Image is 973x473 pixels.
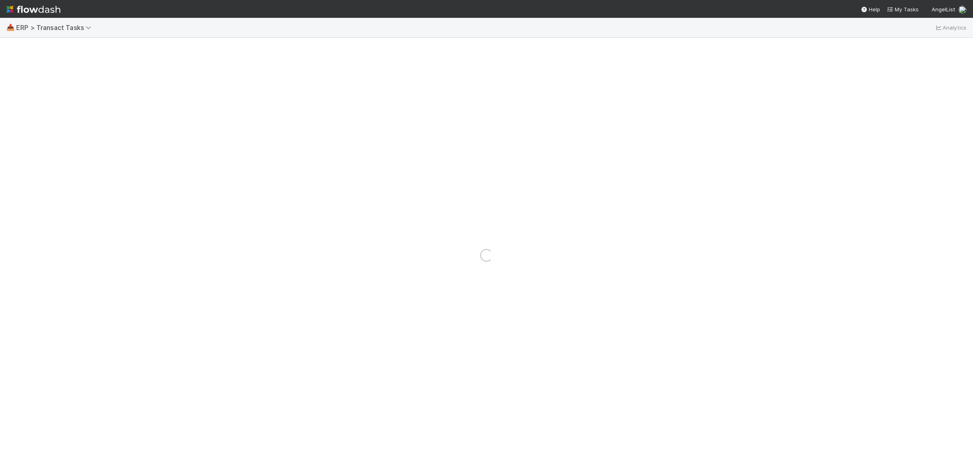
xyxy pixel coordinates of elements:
div: Help [861,5,880,13]
span: My Tasks [887,6,919,13]
span: AngelList [932,6,955,13]
span: 📥 [6,24,15,31]
span: ERP > Transact Tasks [16,24,95,32]
a: My Tasks [887,5,919,13]
a: Analytics [934,23,967,32]
img: logo-inverted-e16ddd16eac7371096b0.svg [6,2,60,16]
img: avatar_f5fedbe2-3a45-46b0-b9bb-d3935edf1c24.png [958,6,967,14]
